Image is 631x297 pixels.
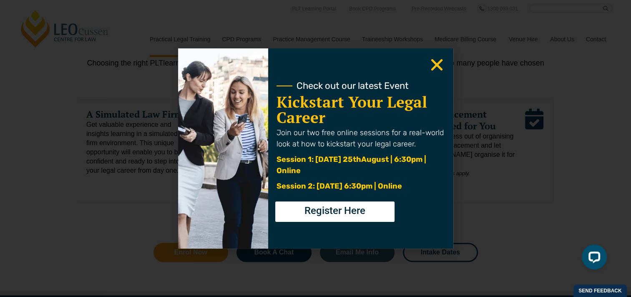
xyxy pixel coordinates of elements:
[297,81,409,91] span: Check out our latest Event
[275,201,395,222] a: Register Here
[304,206,365,216] span: Register Here
[277,155,353,164] span: Session 1: [DATE] 25
[277,128,444,148] span: Join our two free online sessions for a real-world look at how to kickstart your legal career.
[353,155,361,164] span: th
[277,92,427,128] a: Kickstart Your Legal Career
[429,57,445,73] a: Close
[277,181,402,191] span: Session 2: [DATE] 6:30pm | Online
[575,241,610,276] iframe: LiveChat chat widget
